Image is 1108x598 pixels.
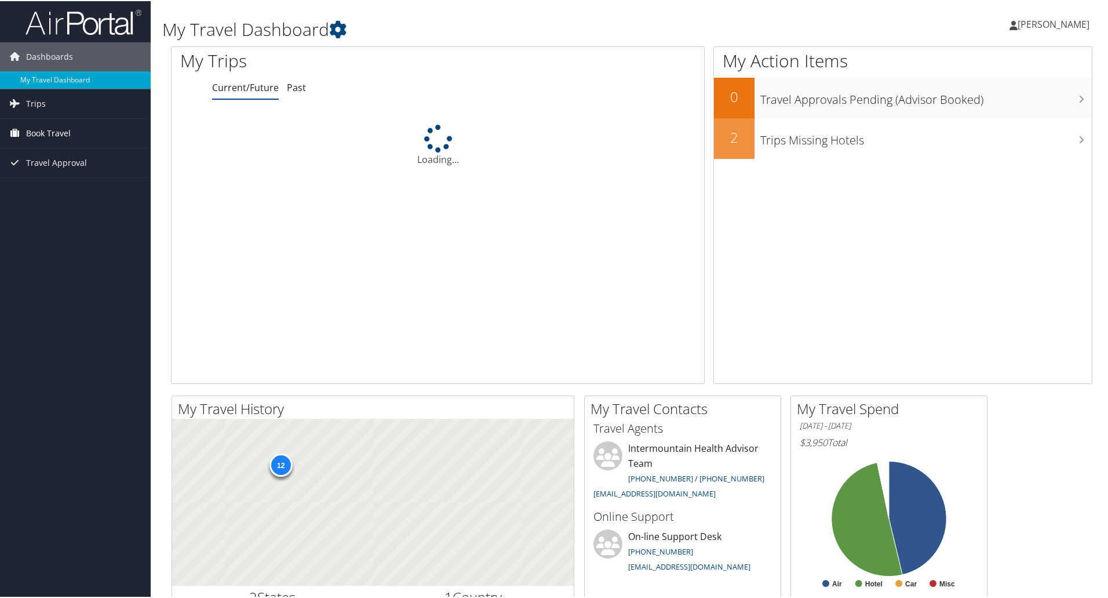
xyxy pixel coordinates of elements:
[800,419,978,430] h6: [DATE] - [DATE]
[180,48,473,72] h1: My Trips
[1009,6,1101,41] a: [PERSON_NAME]
[26,41,73,70] span: Dashboards
[760,85,1092,107] h3: Travel Approvals Pending (Advisor Booked)
[593,508,772,524] h3: Online Support
[905,579,917,587] text: Car
[287,80,306,93] a: Past
[714,77,1092,117] a: 0Travel Approvals Pending (Advisor Booked)
[591,398,781,418] h2: My Travel Contacts
[178,398,574,418] h2: My Travel History
[714,86,755,106] h2: 0
[162,16,788,41] h1: My Travel Dashboard
[939,579,955,587] text: Misc
[212,80,279,93] a: Current/Future
[628,472,764,483] a: [PHONE_NUMBER] / [PHONE_NUMBER]
[172,124,704,165] div: Loading...
[269,452,292,476] div: 12
[797,398,987,418] h2: My Travel Spend
[800,435,828,448] span: $3,950
[26,88,46,117] span: Trips
[714,126,755,146] h2: 2
[588,440,778,502] li: Intermountain Health Advisor Team
[800,435,978,448] h6: Total
[714,117,1092,158] a: 2Trips Missing Hotels
[1018,17,1089,30] span: [PERSON_NAME]
[588,528,778,576] li: On-line Support Desk
[593,487,716,498] a: [EMAIL_ADDRESS][DOMAIN_NAME]
[628,560,750,571] a: [EMAIL_ADDRESS][DOMAIN_NAME]
[593,419,772,436] h3: Travel Agents
[26,118,71,147] span: Book Travel
[628,545,693,556] a: [PHONE_NUMBER]
[714,48,1092,72] h1: My Action Items
[26,147,87,176] span: Travel Approval
[25,8,141,35] img: airportal-logo.png
[865,579,883,587] text: Hotel
[760,125,1092,147] h3: Trips Missing Hotels
[832,579,842,587] text: Air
